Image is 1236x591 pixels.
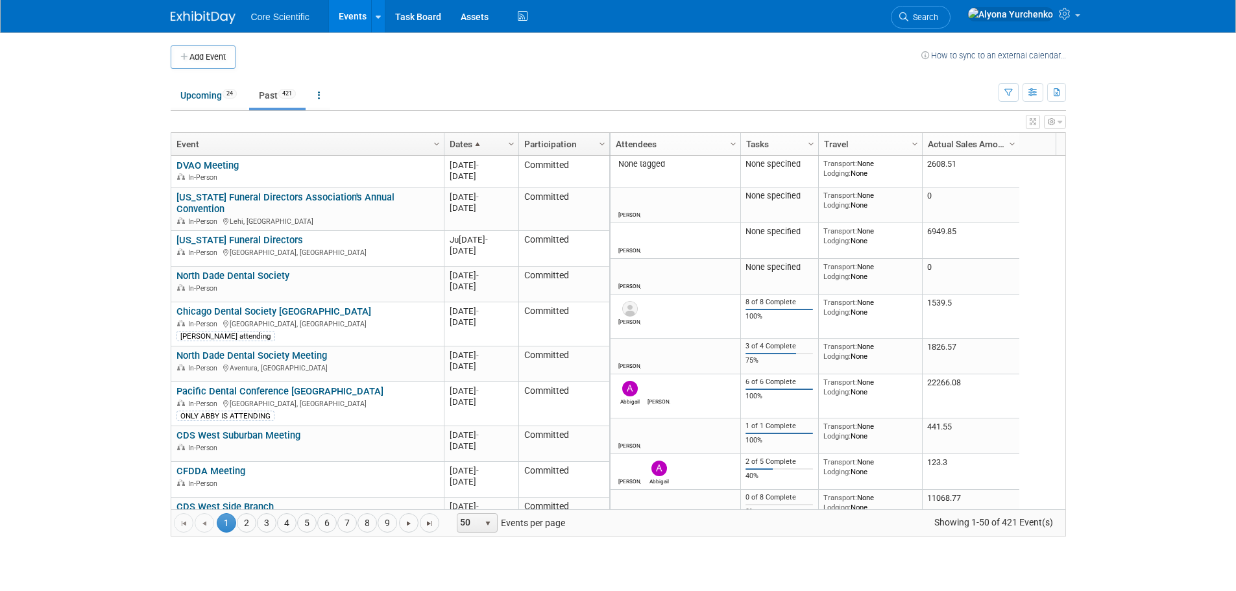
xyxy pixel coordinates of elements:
[745,378,813,387] div: 6 of 6 Complete
[518,302,609,346] td: Committed
[651,461,667,476] img: Abbigail Belshe
[249,83,306,108] a: Past421
[823,457,917,476] div: None None
[823,378,857,387] span: Transport:
[745,422,813,431] div: 1 of 1 Complete
[177,364,185,370] img: In-Person Event
[1007,139,1017,149] span: Column Settings
[450,234,513,245] div: Ju[DATE]
[922,295,1019,339] td: 1539.5
[823,226,857,235] span: Transport:
[177,284,185,291] img: In-Person Event
[618,317,641,325] div: David Lawson
[483,518,493,529] span: select
[188,217,221,226] span: In-Person
[450,133,510,155] a: Dates
[420,513,439,533] a: Go to the last page
[450,385,513,396] div: [DATE]
[504,133,518,152] a: Column Settings
[910,139,920,149] span: Column Settings
[823,342,917,361] div: None None
[251,12,309,22] span: Core Scientific
[176,465,245,477] a: CFDDA Meeting
[506,139,516,149] span: Column Settings
[188,173,221,182] span: In-Person
[618,210,641,218] div: James Belshe
[177,444,185,450] img: In-Person Event
[424,518,435,529] span: Go to the last page
[922,156,1019,187] td: 2608.51
[908,133,922,152] a: Column Settings
[518,187,609,231] td: Committed
[450,361,513,372] div: [DATE]
[928,133,1011,155] a: Actual Sales Amount
[823,159,857,168] span: Transport:
[823,200,851,210] span: Lodging:
[823,169,851,178] span: Lodging:
[922,339,1019,374] td: 1826.57
[823,342,857,351] span: Transport:
[450,191,513,202] div: [DATE]
[176,215,438,226] div: Lehi, [GEOGRAPHIC_DATA]
[622,230,638,245] img: Robert Dittmann
[176,160,239,171] a: DVAO Meeting
[174,513,193,533] a: Go to the first page
[476,192,479,202] span: -
[648,396,670,405] div: James Belshe
[188,364,221,372] span: In-Person
[450,396,513,407] div: [DATE]
[188,444,221,452] span: In-Person
[745,159,813,169] div: None specified
[450,476,513,487] div: [DATE]
[745,356,813,365] div: 75%
[745,226,813,237] div: None specified
[188,479,221,488] span: In-Person
[823,493,917,512] div: None None
[806,139,816,149] span: Column Settings
[823,431,851,440] span: Lodging:
[622,381,638,396] img: Abbigail Belshe
[223,89,237,99] span: 24
[450,501,513,512] div: [DATE]
[177,320,185,326] img: In-Person Event
[823,352,851,361] span: Lodging:
[823,298,857,307] span: Transport:
[178,518,189,529] span: Go to the first page
[430,133,444,152] a: Column Settings
[823,422,857,431] span: Transport:
[823,493,857,502] span: Transport:
[745,472,813,481] div: 40%
[217,513,236,533] span: 1
[476,350,479,360] span: -
[746,133,810,155] a: Tasks
[618,476,641,485] div: James Belshe
[648,476,670,485] div: Abbigail Belshe
[450,429,513,440] div: [DATE]
[823,422,917,440] div: None None
[823,236,851,245] span: Lodging:
[450,306,513,317] div: [DATE]
[176,385,383,397] a: Pacific Dental Conference [GEOGRAPHIC_DATA]
[199,518,210,529] span: Go to the previous page
[823,457,857,466] span: Transport:
[450,160,513,171] div: [DATE]
[237,513,256,533] a: 2
[450,317,513,328] div: [DATE]
[457,514,479,532] span: 50
[745,392,813,401] div: 100%
[618,281,641,289] div: James Belshe
[518,426,609,462] td: Committed
[378,513,397,533] a: 9
[622,425,638,440] img: Robert Dittmann
[518,267,609,302] td: Committed
[745,312,813,321] div: 100%
[188,284,221,293] span: In-Person
[176,411,274,421] div: ONLY ABBY IS ATTENDING
[908,12,938,22] span: Search
[476,160,479,170] span: -
[297,513,317,533] a: 5
[399,513,418,533] a: Go to the next page
[176,234,303,246] a: [US_STATE] Funeral Directors
[745,298,813,307] div: 8 of 8 Complete
[450,465,513,476] div: [DATE]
